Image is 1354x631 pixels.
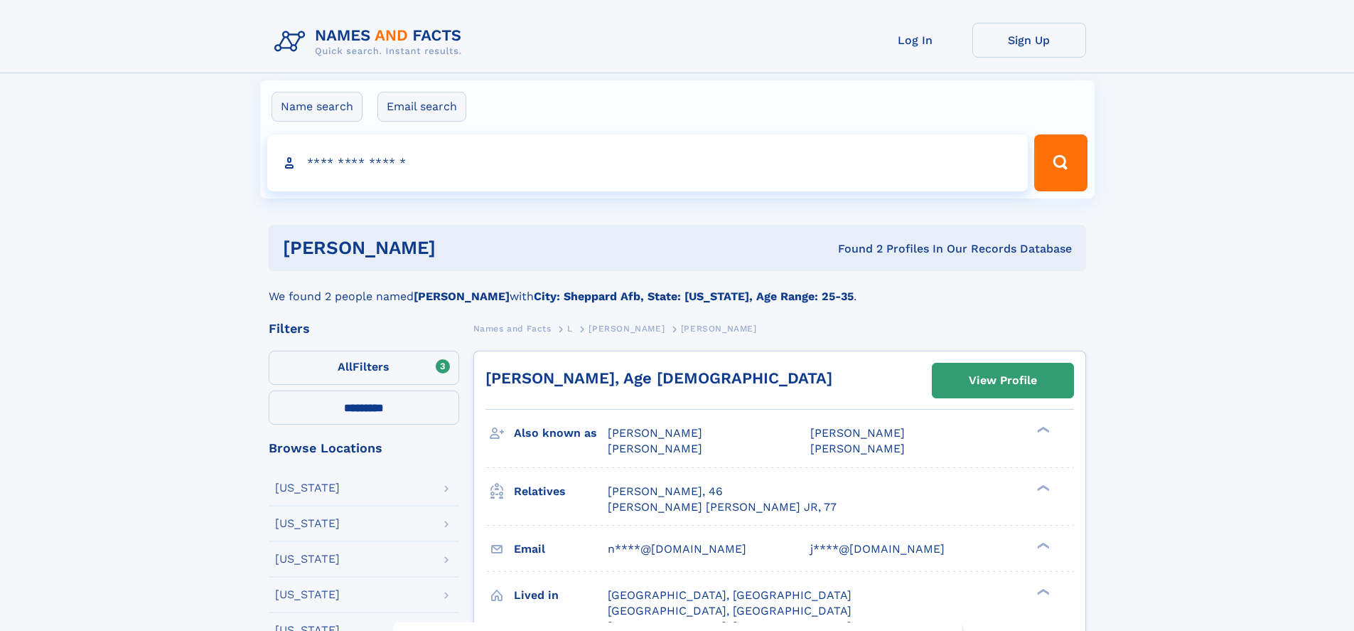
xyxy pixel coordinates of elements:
span: [PERSON_NAME] [810,442,905,455]
div: Filters [269,322,459,335]
span: L [567,324,573,334]
div: [US_STATE] [275,553,340,565]
label: Filters [269,351,459,385]
span: [GEOGRAPHIC_DATA], [GEOGRAPHIC_DATA] [608,604,851,617]
span: [GEOGRAPHIC_DATA], [GEOGRAPHIC_DATA] [608,588,851,602]
span: [PERSON_NAME] [608,442,702,455]
a: View Profile [933,364,1073,398]
div: [US_STATE] [275,518,340,529]
img: Logo Names and Facts [269,23,473,61]
button: Search Button [1034,134,1087,191]
a: Log In [859,23,972,58]
span: [PERSON_NAME] [681,324,757,334]
span: [PERSON_NAME] [810,426,905,440]
label: Name search [272,92,362,122]
a: [PERSON_NAME], Age [DEMOGRAPHIC_DATA] [485,369,832,387]
label: Email search [377,92,466,122]
h3: Relatives [514,479,608,504]
div: Found 2 Profiles In Our Records Database [637,241,1072,257]
span: [PERSON_NAME] [608,426,702,440]
div: ❯ [1033,425,1051,435]
a: [PERSON_NAME], 46 [608,484,723,499]
h3: Lived in [514,583,608,608]
div: [US_STATE] [275,482,340,494]
div: ❯ [1033,483,1051,492]
div: We found 2 people named with . [269,271,1086,305]
h3: Email [514,537,608,561]
div: ❯ [1033,587,1051,596]
b: [PERSON_NAME] [414,290,510,303]
a: [PERSON_NAME] [589,319,665,337]
a: L [567,319,573,337]
h1: [PERSON_NAME] [283,239,637,257]
div: View Profile [969,364,1037,397]
a: Sign Up [972,23,1086,58]
b: City: Sheppard Afb, State: [US_STATE], Age Range: 25-35 [534,290,854,303]
div: [US_STATE] [275,589,340,600]
a: Names and Facts [473,319,552,337]
h3: Also known as [514,421,608,445]
span: [PERSON_NAME] [589,324,665,334]
input: search input [267,134,1028,191]
div: ❯ [1033,541,1051,550]
div: Browse Locations [269,442,459,455]
a: [PERSON_NAME] [PERSON_NAME] JR, 77 [608,499,837,515]
span: All [338,360,353,373]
